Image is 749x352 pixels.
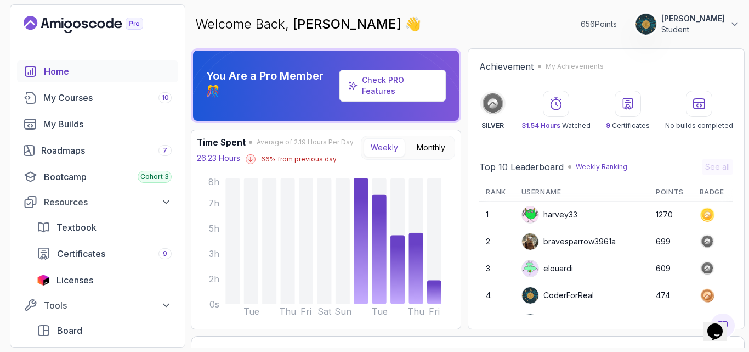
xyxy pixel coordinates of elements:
[581,19,617,30] p: 656 Points
[661,13,725,24] p: [PERSON_NAME]
[206,68,335,99] p: You Are a Pro Member 🎊
[17,166,178,188] a: bootcamp
[521,260,573,277] div: elouardi
[57,247,105,260] span: Certificates
[293,16,405,32] span: [PERSON_NAME]
[521,206,577,224] div: harvey33
[44,170,172,183] div: Bootcamp
[163,146,167,155] span: 7
[30,320,178,342] a: board
[635,14,656,35] img: user profile image
[209,223,219,234] tspan: 5h
[17,60,178,82] a: home
[279,306,296,317] tspan: Thu
[30,243,178,265] a: certificates
[649,282,693,309] td: 474
[195,15,421,33] p: Welcome Back,
[339,70,446,102] a: Check PRO Features
[521,287,594,304] div: CoderForReal
[429,306,440,317] tspan: Fri
[606,121,610,130] span: 9
[522,233,538,250] img: user profile image
[649,255,693,282] td: 609
[208,198,219,209] tspan: 7h
[703,308,738,341] iframe: chat widget
[56,221,97,234] span: Textbook
[17,295,178,315] button: Tools
[649,228,693,255] td: 699
[576,163,627,171] p: Weekly Ranking
[635,13,740,35] button: user profile image[PERSON_NAME]Student
[57,324,82,337] span: Board
[649,183,693,202] th: Points
[649,202,693,228] td: 1270
[665,121,733,130] p: No builds completed
[481,121,504,130] p: SILVER
[649,309,693,336] td: 360
[479,228,514,255] td: 2
[521,121,560,130] span: 31.54 Hours
[317,306,332,317] tspan: Sat
[479,60,534,73] h2: Achievement
[661,24,725,35] p: Student
[163,249,167,258] span: 9
[30,216,178,238] a: textbook
[407,306,424,317] tspan: Thu
[521,314,583,331] div: Apply5489
[479,202,514,228] td: 1
[334,306,351,317] tspan: Sun
[479,282,514,309] td: 4
[43,91,172,104] div: My Courses
[479,255,514,282] td: 3
[372,306,388,317] tspan: Tue
[258,155,337,164] p: -66 % from previous day
[17,192,178,212] button: Resources
[24,16,168,33] a: Landing page
[43,118,172,131] div: My Builds
[405,15,421,33] span: 👋
[209,299,219,310] tspan: 0s
[479,160,564,174] h2: Top 10 Leaderboard
[410,138,452,157] button: Monthly
[209,273,219,284] tspan: 2h
[197,153,240,164] p: 26.23 Hours
[521,121,591,130] p: Watched
[606,121,650,130] p: Certificates
[140,172,169,181] span: Cohort 3
[522,314,538,331] img: user profile image
[522,287,538,304] img: user profile image
[41,144,172,157] div: Roadmaps
[209,248,219,259] tspan: 3h
[300,306,311,317] tspan: Fri
[44,65,172,78] div: Home
[362,75,404,96] a: Check PRO Features
[44,299,172,312] div: Tools
[44,195,172,209] div: Resources
[522,206,538,223] img: default monster avatar
[521,233,616,250] div: bravesparrow3961a
[208,176,219,187] tspan: 8h
[515,183,650,202] th: Username
[257,138,354,147] span: Average of 2.19 Hours Per Day
[364,138,405,157] button: Weekly
[243,306,259,317] tspan: Tue
[17,139,178,161] a: roadmaps
[30,269,178,291] a: licenses
[17,113,178,135] a: builds
[522,260,538,277] img: default monster avatar
[56,273,93,287] span: Licenses
[17,87,178,109] a: courses
[197,136,246,149] h3: Time Spent
[546,62,604,71] p: My Achievements
[162,93,169,102] span: 10
[702,159,733,175] button: See all
[479,183,514,202] th: Rank
[479,309,514,336] td: 5
[693,183,733,202] th: Badge
[37,275,50,286] img: jetbrains icon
